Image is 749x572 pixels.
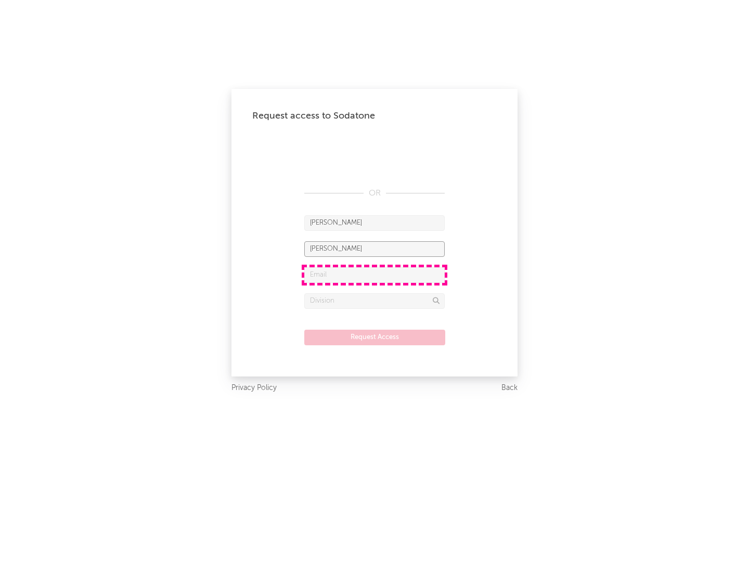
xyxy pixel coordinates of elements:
[252,110,497,122] div: Request access to Sodatone
[231,382,277,395] a: Privacy Policy
[501,382,518,395] a: Back
[304,241,445,257] input: Last Name
[304,293,445,309] input: Division
[304,215,445,231] input: First Name
[304,330,445,345] button: Request Access
[304,187,445,200] div: OR
[304,267,445,283] input: Email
